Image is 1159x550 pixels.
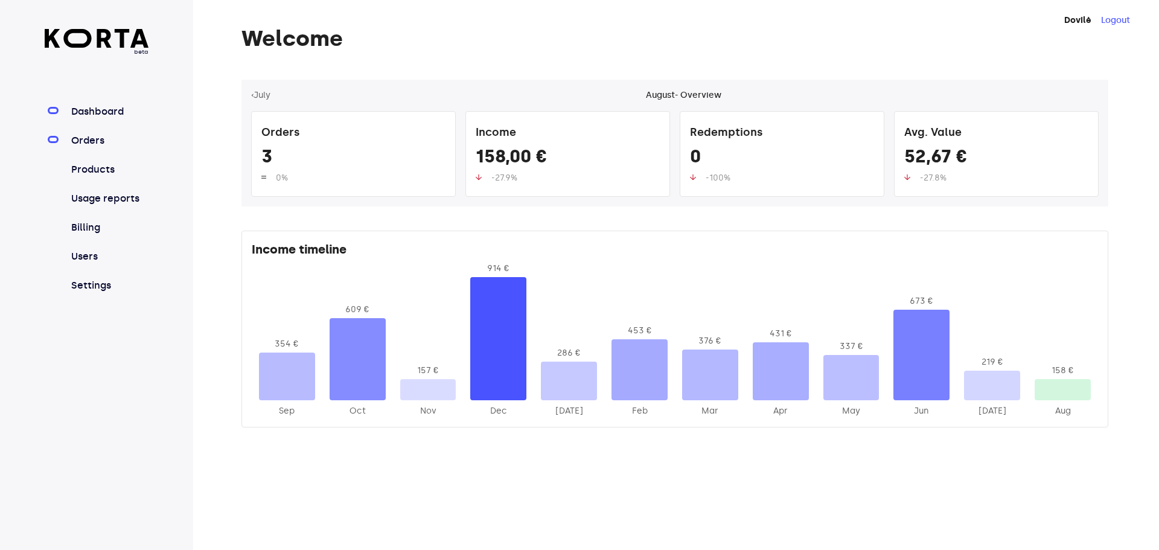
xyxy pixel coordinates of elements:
[491,173,517,183] span: -27.9%
[646,89,721,101] div: August - Overview
[470,263,526,275] div: 914 €
[69,191,149,206] a: Usage reports
[251,89,270,101] button: ‹July
[690,145,874,172] div: 0
[904,174,910,181] img: up
[470,405,526,417] div: 2024-Dec
[964,356,1020,368] div: 219 €
[400,405,456,417] div: 2024-Nov
[476,121,660,145] div: Income
[276,173,288,183] span: 0%
[682,405,738,417] div: 2025-Mar
[904,121,1088,145] div: Avg. Value
[904,145,1088,172] div: 52,67 €
[964,405,1020,417] div: 2025-Jul
[1035,405,1091,417] div: 2025-Aug
[261,174,266,181] img: up
[330,405,386,417] div: 2024-Oct
[476,145,660,172] div: 158,00 €
[1101,14,1130,27] button: Logout
[69,104,149,119] a: Dashboard
[611,325,668,337] div: 453 €
[611,405,668,417] div: 2025-Feb
[476,174,482,181] img: up
[45,29,149,48] img: Korta
[261,121,445,145] div: Orders
[69,278,149,293] a: Settings
[541,347,597,359] div: 286 €
[330,304,386,316] div: 609 €
[1035,365,1091,377] div: 158 €
[252,241,1098,263] div: Income timeline
[241,27,1108,51] h1: Welcome
[261,145,445,172] div: 3
[690,121,874,145] div: Redemptions
[69,249,149,264] a: Users
[69,162,149,177] a: Products
[706,173,730,183] span: -100%
[1064,15,1091,25] strong: Dovilė
[541,405,597,417] div: 2025-Jan
[69,220,149,235] a: Billing
[682,335,738,347] div: 376 €
[753,405,809,417] div: 2025-Apr
[690,174,696,181] img: up
[259,338,315,350] div: 354 €
[823,341,880,353] div: 337 €
[823,405,880,417] div: 2025-May
[69,133,149,148] a: Orders
[920,173,947,183] span: -27.8%
[45,48,149,56] span: beta
[753,328,809,340] div: 431 €
[893,405,950,417] div: 2025-Jun
[893,295,950,307] div: 673 €
[45,29,149,56] a: beta
[259,405,315,417] div: 2024-Sep
[400,365,456,377] div: 157 €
